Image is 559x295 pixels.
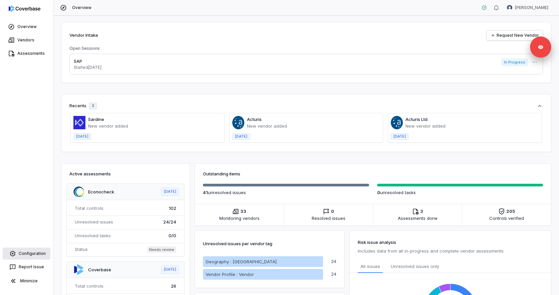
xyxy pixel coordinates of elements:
a: Sardine [88,117,104,122]
a: Econocheck [88,189,114,194]
button: Recents3 [69,103,543,109]
p: Unresolved issues per vendor tag [203,239,272,248]
h3: Active assessments [69,170,182,177]
a: Acturis Ltd [405,117,428,122]
span: [PERSON_NAME] [515,5,548,10]
span: In Progress [501,58,528,66]
span: 0 [331,208,334,215]
span: 33 [240,208,246,215]
a: SAPStarted[DATE]In Progress [69,54,543,75]
span: 3 [420,208,423,215]
p: Vendor Profile : Vendor [206,271,254,278]
p: SAP [74,58,101,65]
h3: Outstanding items [203,170,543,177]
a: Overview [1,21,52,33]
span: Monitoring vendors [219,215,260,222]
h2: Vendor Intake [69,32,98,39]
a: Request New Vendor [487,30,543,40]
a: Acturis [247,117,262,122]
span: 41 [203,190,208,195]
button: Minimize [3,274,50,288]
a: Vendors [1,34,52,46]
p: Started [DATE] [74,65,101,70]
span: 205 [506,208,515,215]
p: Includes data from all in-progress and complete vendor assessments [358,247,543,255]
span: Controls verified [489,215,524,222]
div: Recents [69,103,97,109]
img: logo-D7KZi-bG.svg [9,5,40,12]
h3: Open Sessions [69,46,100,51]
p: unresolved issue s [203,189,369,196]
span: Resolved issues [312,215,345,222]
a: Coverbase [88,267,111,272]
span: Overview [72,5,91,10]
p: Geography : [GEOGRAPHIC_DATA] [206,258,277,265]
h3: Risk issue analysis [358,239,543,246]
span: All issues [360,263,380,270]
img: Verity Billson avatar [507,5,512,10]
p: 24 [331,272,336,276]
button: Verity Billson avatar[PERSON_NAME] [503,3,552,13]
span: Unresolved issues only [391,263,439,270]
button: Report Issue [3,261,50,273]
p: unresolved task s [377,189,543,196]
a: Configuration [3,248,50,260]
span: 0 [377,190,380,195]
a: Assessments [1,47,52,59]
span: Assessments done [398,215,438,222]
p: 24 [331,259,336,264]
span: 3 [92,103,94,108]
